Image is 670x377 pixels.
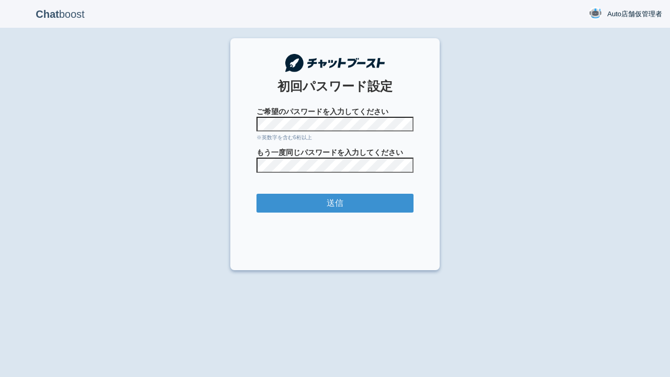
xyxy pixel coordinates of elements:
[607,9,662,19] span: Auto店舗仮管理者
[256,134,414,141] div: ※英数字を含む6桁以上
[589,7,602,20] img: User Image
[36,8,59,20] b: Chat
[256,77,414,95] div: 初回パスワード設定
[8,1,113,27] p: boost
[256,147,414,158] span: もう一度同じパスワードを入力してください
[285,54,385,72] img: チャットブースト
[256,106,414,117] span: ご希望のパスワードを入力してください
[256,194,414,213] input: 送信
